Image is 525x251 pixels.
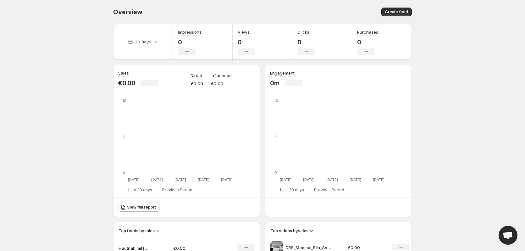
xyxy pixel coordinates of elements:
[211,81,232,87] p: €0.00
[280,177,291,182] text: [DATE]
[221,177,233,182] text: [DATE]
[118,203,160,212] a: View full report
[270,79,280,87] p: 0m
[128,187,152,192] span: Last 30 days
[135,39,151,45] p: 30 days
[123,170,125,175] text: 0
[178,38,202,46] p: 0
[123,135,125,139] text: 5
[270,70,295,76] h3: Engagement
[162,187,192,192] span: Previous Period
[373,177,384,182] text: [DATE]
[238,38,255,46] p: 0
[274,135,277,139] text: 5
[191,72,202,79] p: Direct
[198,177,209,182] text: [DATE]
[191,81,203,87] p: €0.00
[385,9,408,14] span: Create feed
[118,70,129,76] h3: Sales
[118,79,135,87] p: €0.00
[211,72,232,79] p: Influenced
[348,244,385,251] p: €0.00
[280,187,304,192] span: Last 30 days
[357,38,378,46] p: 0
[303,177,315,182] text: [DATE]
[119,227,155,234] h3: Top feeds by sales
[499,226,517,245] a: Open chat
[350,177,361,182] text: [DATE]
[381,8,412,16] button: Create feed
[238,29,250,35] h3: Views
[151,177,163,182] text: [DATE]
[274,98,278,103] text: 10
[128,177,140,182] text: [DATE]
[314,187,344,192] span: Previous Period
[274,170,277,175] text: 0
[123,98,126,103] text: 10
[270,227,308,234] h3: Top videos by sales
[127,205,156,210] span: View full report
[113,8,142,16] span: Overview
[326,177,338,182] text: [DATE]
[174,177,186,182] text: [DATE]
[178,29,202,35] h3: Impressions
[297,29,309,35] h3: Clicks
[297,38,315,46] p: 0
[285,244,333,251] p: DRS_Medical_Ella_Anastasia_Interview
[357,29,378,35] h3: Purchases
